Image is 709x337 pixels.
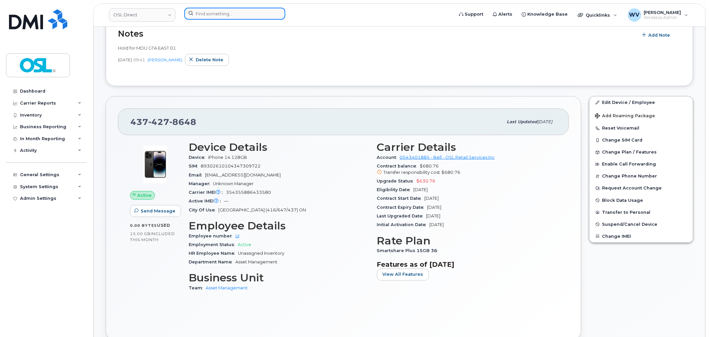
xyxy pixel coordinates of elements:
span: Initial Activation Date [377,222,430,227]
span: Contract Expiry Date [377,205,427,210]
a: 0543401885 - Bell - OSL Retail Services Inc [400,155,495,160]
span: [DATE] [414,187,428,192]
h3: Device Details [189,141,369,153]
button: Change IMEI [590,230,693,242]
button: View All Features [377,269,429,281]
span: 8648 [169,117,196,127]
span: 09:41 [133,57,145,63]
span: Add Note [649,32,670,38]
span: 354355886433580 [226,190,271,195]
h3: Features as of [DATE] [377,261,557,269]
span: Quicklinks [586,12,610,18]
span: [GEOGRAPHIC_DATA] (416/647/437) ON [218,207,306,212]
span: Upgrade Status [377,178,417,183]
span: Support [465,11,484,18]
button: Add Note [638,29,676,41]
button: Change Plan / Features [590,146,693,158]
span: Last Upgraded Date [377,213,426,218]
span: Active [238,242,251,247]
span: [DATE] [425,196,439,201]
button: Change SIM Card [590,134,693,146]
span: Hold for MDU GTA EAST 01 [118,45,176,51]
span: [DATE] [118,57,132,63]
button: Reset Voicemail [590,122,693,134]
span: Carrier IMEI [189,190,226,195]
span: Delete note [196,57,223,63]
span: 427 [148,117,169,127]
button: Block Data Usage [590,194,693,206]
h3: Business Unit [189,272,369,284]
span: Alerts [499,11,513,18]
span: Eligibility Date [377,187,414,192]
span: included this month [130,231,175,242]
span: iPhone 14 128GB [208,155,247,160]
span: Active IMEI [189,198,224,203]
span: Add Roaming Package [595,113,655,120]
input: Find something... [184,8,285,20]
span: Active [138,192,152,198]
span: Send Message [141,208,175,214]
span: [DATE] [427,205,442,210]
span: Suspend/Cancel Device [602,222,658,227]
span: Contract balance [377,164,420,168]
span: 15.00 GB [130,231,151,236]
span: Account [377,155,400,160]
span: Contract Start Date [377,196,425,201]
div: Quicklinks [573,8,622,22]
a: Alerts [488,8,517,21]
span: Department Name [189,260,235,265]
a: OSL Direct [109,8,176,22]
span: Unknown Manager [213,181,254,186]
span: HR Employee Name [189,251,238,256]
button: Request Account Change [590,182,693,194]
span: Device [189,155,208,160]
span: Enable Call Forwarding [602,162,656,167]
h2: Notes [118,29,635,39]
h3: Employee Details [189,220,369,232]
a: [PERSON_NAME] [148,57,182,62]
a: Support [455,8,488,21]
span: Last updated [507,119,538,124]
span: Transfer responsibility cost [384,170,440,175]
span: [DATE] [430,222,444,227]
button: Suspend/Cancel Device [590,218,693,230]
span: 89302610104347309722 [201,164,261,168]
span: — [224,198,228,203]
h3: Rate Plan [377,235,557,247]
span: SIM [189,164,201,168]
span: [EMAIL_ADDRESS][DOMAIN_NAME] [205,172,281,177]
span: Team [189,286,206,291]
span: Unassigned Inventory [238,251,284,256]
span: WV [629,11,640,19]
div: Willy Verrier [623,8,693,22]
span: Knowledge Base [528,11,568,18]
span: Email [189,172,205,177]
button: Add Roaming Package [590,109,693,122]
span: Asset Management [235,260,277,265]
button: Delete note [185,54,229,66]
span: City Of Use [189,207,218,212]
button: Change Phone Number [590,170,693,182]
button: Transfer to Personal [590,206,693,218]
span: 437 [130,117,196,127]
a: UI [235,233,239,238]
a: Knowledge Base [517,8,573,21]
span: [DATE] [538,119,553,124]
span: $630.76 [417,178,436,183]
span: Wireless Admin [644,15,681,20]
a: Asset Management [206,286,248,291]
button: Send Message [130,205,181,217]
span: View All Features [383,271,423,278]
span: 0.00 Bytes [130,223,157,228]
span: Employee number [189,233,235,238]
span: used [157,223,170,228]
span: Change Plan / Features [602,150,657,155]
span: $680.76 [442,170,461,175]
h3: Carrier Details [377,141,557,153]
span: [DATE] [426,213,441,218]
img: image20231002-3703462-njx0qo.jpeg [135,145,175,184]
span: Employment Status [189,242,238,247]
button: Enable Call Forwarding [590,158,693,170]
span: [PERSON_NAME] [644,10,681,15]
span: Smartshare Plus 15GB 36 [377,248,441,253]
